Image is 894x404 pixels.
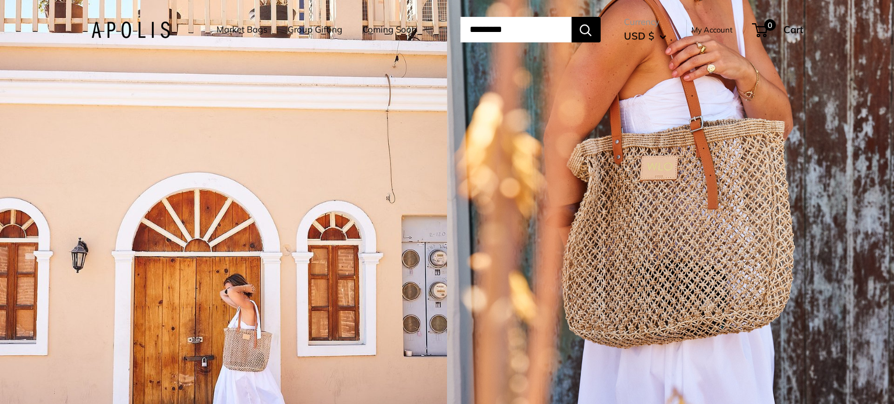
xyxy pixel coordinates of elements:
span: Currency [624,14,666,30]
span: 0 [764,19,775,31]
a: Group Gifting [288,22,342,38]
img: Apolis [91,22,170,38]
a: 0 Cart [753,20,803,39]
span: Cart [783,23,803,35]
button: Search [572,17,601,42]
button: USD $ [624,27,666,45]
span: USD $ [624,30,654,42]
a: Coming Soon [363,22,417,38]
a: Market Bags [217,22,267,38]
a: My Account [691,23,733,37]
input: Search... [460,17,572,42]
